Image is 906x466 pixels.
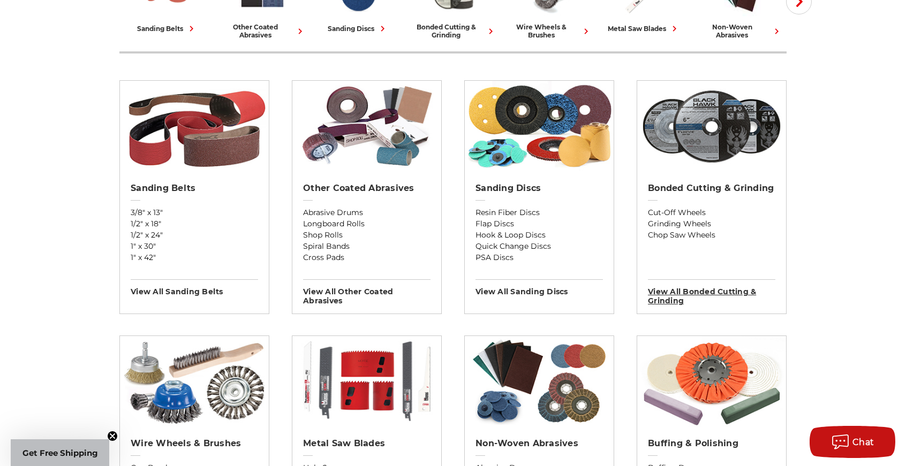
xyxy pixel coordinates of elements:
img: Sanding Belts [120,81,269,172]
div: wire wheels & brushes [505,23,592,39]
div: metal saw blades [608,23,680,34]
a: 3/8" x 13" [131,207,258,218]
h2: Non-woven Abrasives [475,438,603,449]
button: Chat [810,426,895,458]
h2: Metal Saw Blades [303,438,431,449]
a: Grinding Wheels [648,218,775,230]
h2: Other Coated Abrasives [303,183,431,194]
a: 1" x 42" [131,252,258,263]
div: sanding belts [137,23,197,34]
img: Metal Saw Blades [292,336,441,427]
img: Buffing & Polishing [637,336,786,427]
img: Other Coated Abrasives [292,81,441,172]
a: Abrasive Drums [303,207,431,218]
a: Longboard Rolls [303,218,431,230]
div: sanding discs [328,23,388,34]
div: other coated abrasives [219,23,306,39]
h2: Sanding Belts [131,183,258,194]
a: Cross Pads [303,252,431,263]
div: non-woven abrasives [696,23,782,39]
a: Cut-Off Wheels [648,207,775,218]
h2: Wire Wheels & Brushes [131,438,258,449]
a: Quick Change Discs [475,241,603,252]
a: Spiral Bands [303,241,431,252]
h2: Sanding Discs [475,183,603,194]
button: Close teaser [107,431,118,441]
a: 1/2" x 18" [131,218,258,230]
h2: Buffing & Polishing [648,438,775,449]
img: Wire Wheels & Brushes [120,336,269,427]
span: Get Free Shipping [22,448,98,458]
a: 1" x 30" [131,241,258,252]
a: Shop Rolls [303,230,431,241]
h3: View All sanding belts [131,279,258,296]
a: Hook & Loop Discs [475,230,603,241]
h3: View All other coated abrasives [303,279,431,305]
a: PSA Discs [475,252,603,263]
h3: View All sanding discs [475,279,603,296]
h3: View All bonded cutting & grinding [648,279,775,305]
a: Flap Discs [475,218,603,230]
h2: Bonded Cutting & Grinding [648,183,775,194]
a: Resin Fiber Discs [475,207,603,218]
div: bonded cutting & grinding [410,23,496,39]
img: Non-woven Abrasives [465,336,614,427]
a: 1/2" x 24" [131,230,258,241]
div: Get Free ShippingClose teaser [11,439,109,466]
a: Chop Saw Wheels [648,230,775,241]
img: Bonded Cutting & Grinding [637,81,786,172]
span: Chat [852,437,874,447]
img: Sanding Discs [465,81,614,172]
